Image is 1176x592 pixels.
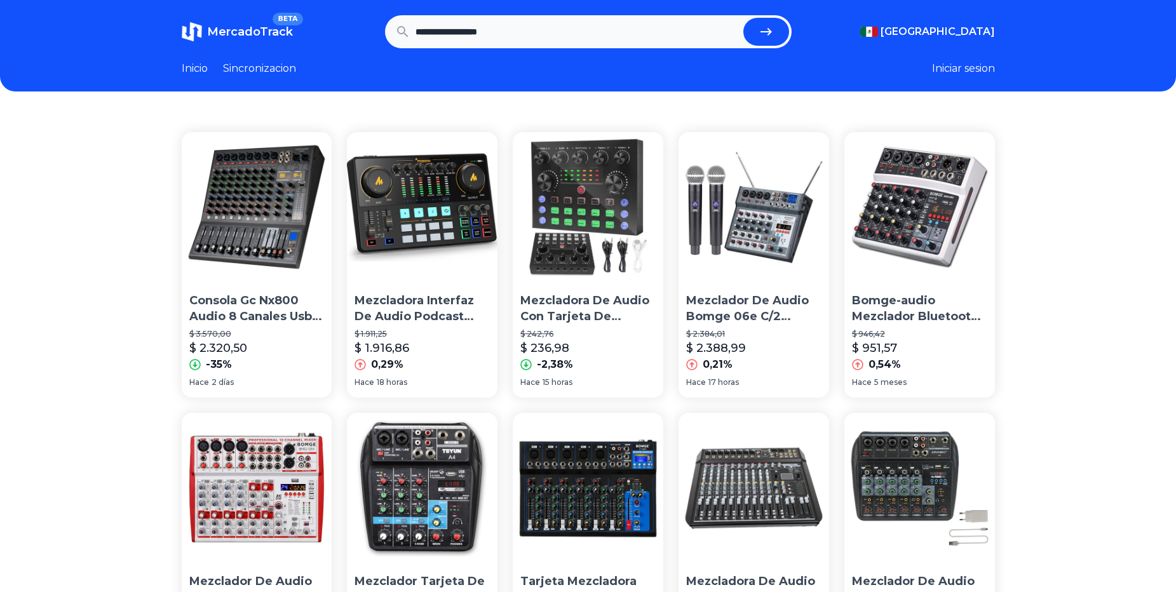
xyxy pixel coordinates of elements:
img: Mezcladora De Audio Con Tarjeta De Sonido V8s Para Podcast [513,132,663,283]
span: MercadoTrack [207,25,293,39]
img: Mezcladora De Audio Jzg14fx 14 Canales Usb [679,413,829,563]
p: Mezclador De Audio Bomge 06e C/2 Micrófonos Inalámbricos Uhf [686,293,821,325]
img: Mezclador Tarjeta De Audio De 4 Canales Bluetooth [347,413,497,563]
a: Mezclador De Audio Bomge 06e C/2 Micrófonos Inalámbricos UhfMezclador De Audio Bomge 06e C/2 Micr... [679,132,829,398]
p: $ 951,57 [852,339,897,357]
img: Mezclador De Audio De 6 Canales Con Usb Y Bluetooth (v4) [844,413,995,563]
span: Hace [852,377,872,387]
p: Consola Gc Nx800 Audio 8 Canales Usb Mixer Mezcladora 99 Dsp [189,293,325,325]
p: 0,29% [371,357,403,372]
a: Sincronizacion [223,61,296,76]
span: Hace [355,377,374,387]
p: 0,21% [703,357,733,372]
p: $ 2.320,50 [189,339,247,357]
p: $ 242,76 [520,329,656,339]
span: 18 horas [377,377,407,387]
span: BETA [273,13,302,25]
span: 17 horas [708,377,739,387]
a: Mezcladora De Audio Con Tarjeta De Sonido V8s Para PodcastMezcladora De Audio Con Tarjeta De Soni... [513,132,663,398]
p: -2,38% [537,357,573,372]
p: $ 1.916,86 [355,339,409,357]
a: Consola Gc Nx800 Audio 8 Canales Usb Mixer Mezcladora 99 DspConsola Gc Nx800 Audio 8 Canales Usb ... [182,132,332,398]
span: Hace [686,377,706,387]
p: $ 3.570,00 [189,329,325,339]
span: 15 horas [543,377,572,387]
p: Mezcladora De Audio Con Tarjeta De Sonido V8s Para Podcast [520,293,656,325]
p: $ 2.388,99 [686,339,746,357]
img: MercadoTrack [182,22,202,42]
img: Tarjeta Mezcladora De Audio Bomge De 7 Canales Con Bluetooth [513,413,663,563]
img: Mezclador De Audio Usb Bomge De 12 Canales 100v/240v [182,413,332,563]
p: $ 236,98 [520,339,569,357]
p: 0,54% [868,357,901,372]
span: 2 días [212,377,234,387]
span: [GEOGRAPHIC_DATA] [881,24,995,39]
img: Consola Gc Nx800 Audio 8 Canales Usb Mixer Mezcladora 99 Dsp [182,132,332,283]
p: $ 1.911,25 [355,329,490,339]
a: Inicio [182,61,208,76]
p: $ 2.384,01 [686,329,821,339]
span: Hace [520,377,540,387]
img: Bomge-audio Mezclador Bluetooth Usb Dsp (6 Canales) Blanco [844,132,995,283]
p: Bomge-audio Mezclador Bluetooth Usb Dsp (6 Canales) Blanco [852,293,987,325]
span: Hace [189,377,209,387]
button: [GEOGRAPHIC_DATA] [860,24,995,39]
p: $ 946,42 [852,329,987,339]
img: Mexico [860,27,878,37]
button: Iniciar sesion [932,61,995,76]
p: Mezcladora Interfaz De Audio Podcast Stream Maonocaster Ame2 [355,293,490,325]
img: Mezcladora Interfaz De Audio Podcast Stream Maonocaster Ame2 [347,132,497,283]
img: Mezclador De Audio Bomge 06e C/2 Micrófonos Inalámbricos Uhf [679,132,829,283]
span: 5 meses [874,377,907,387]
a: Bomge-audio Mezclador Bluetooth Usb Dsp (6 Canales) BlancoBomge-audio Mezclador Bluetooth Usb Dsp... [844,132,995,398]
a: MercadoTrackBETA [182,22,293,42]
p: -35% [206,357,232,372]
a: Mezcladora Interfaz De Audio Podcast Stream Maonocaster Ame2Mezcladora Interfaz De Audio Podcast ... [347,132,497,398]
